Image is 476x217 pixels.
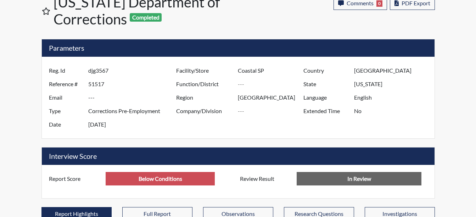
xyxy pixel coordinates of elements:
input: --- [354,77,432,91]
input: --- [88,77,178,91]
input: No Decision [297,172,421,185]
label: Reference # [44,77,88,91]
input: --- [88,91,178,104]
label: Reg. Id [44,64,88,77]
label: Report Score [44,172,106,185]
input: --- [88,64,178,77]
span: Completed [130,13,162,22]
input: --- [238,91,305,104]
label: Facility/Store [171,64,238,77]
label: Language [298,91,354,104]
h5: Parameters [42,39,435,57]
input: --- [354,104,432,118]
label: Country [298,64,354,77]
input: --- [88,104,178,118]
input: --- [88,118,178,131]
h5: Interview Score [42,148,435,165]
input: --- [354,64,432,77]
label: Email [44,91,88,104]
input: --- [238,104,305,118]
label: Type [44,104,88,118]
label: Date [44,118,88,131]
input: --- [354,91,432,104]
label: Region [171,91,238,104]
label: Company/Division [171,104,238,118]
input: --- [238,64,305,77]
input: --- [106,172,215,185]
span: 0 [376,0,382,7]
label: State [298,77,354,91]
label: Function/District [171,77,238,91]
label: Extended Time [298,104,354,118]
label: Review Result [235,172,297,185]
input: --- [238,77,305,91]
